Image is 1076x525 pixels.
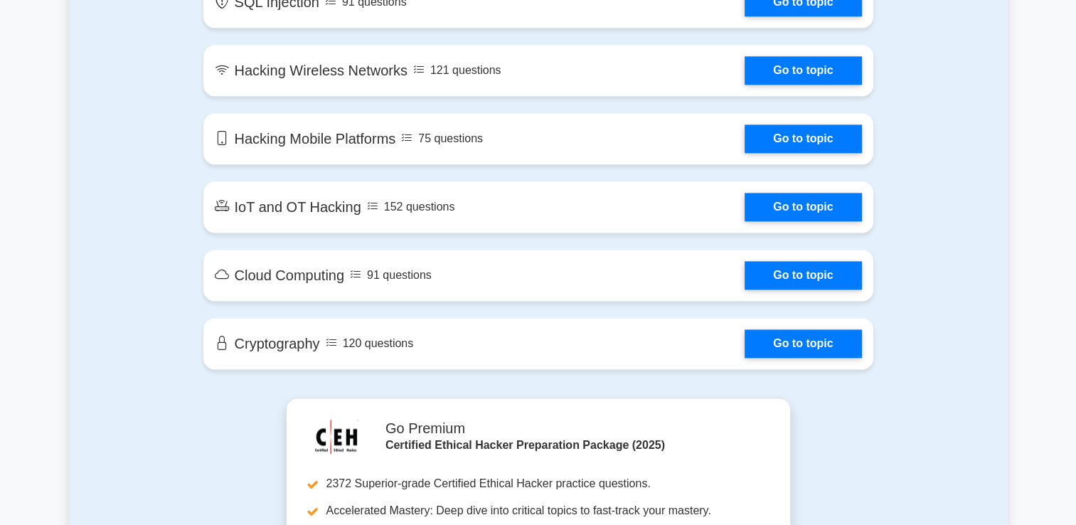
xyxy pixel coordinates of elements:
[745,329,861,358] a: Go to topic
[745,261,861,290] a: Go to topic
[745,124,861,153] a: Go to topic
[745,56,861,85] a: Go to topic
[745,193,861,221] a: Go to topic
